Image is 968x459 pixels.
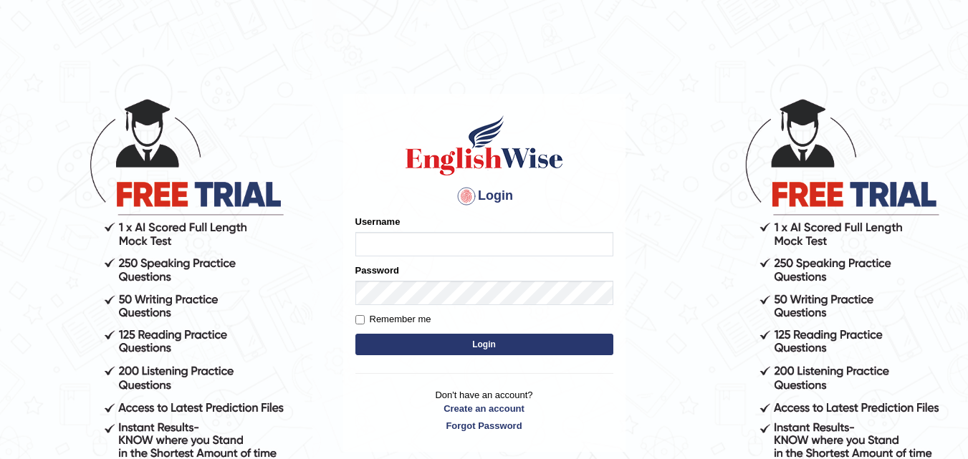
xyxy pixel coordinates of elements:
[355,264,399,277] label: Password
[355,334,613,355] button: Login
[355,312,431,327] label: Remember me
[355,185,613,208] h4: Login
[355,315,365,324] input: Remember me
[355,215,401,228] label: Username
[355,402,613,415] a: Create an account
[355,419,613,433] a: Forgot Password
[355,388,613,433] p: Don't have an account?
[403,113,566,178] img: Logo of English Wise sign in for intelligent practice with AI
